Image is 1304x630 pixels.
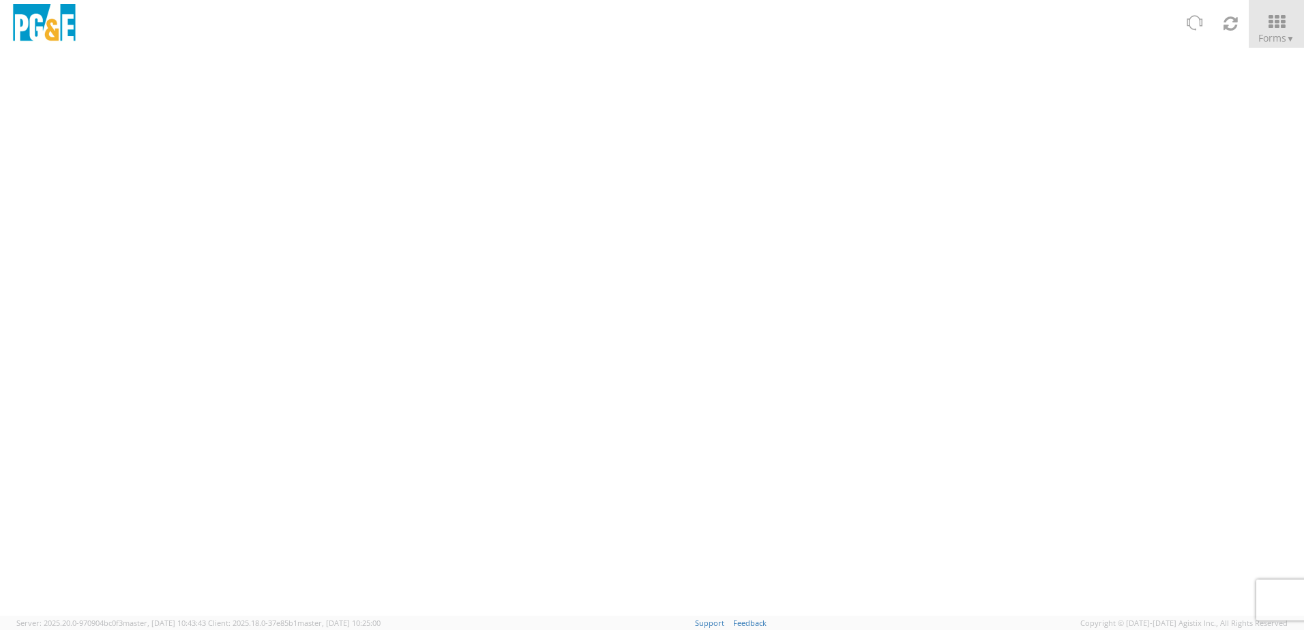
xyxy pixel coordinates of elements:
img: pge-logo-06675f144f4cfa6a6814.png [10,4,78,44]
a: Feedback [733,618,767,628]
span: ▼ [1286,33,1294,44]
a: Support [695,618,724,628]
span: Copyright © [DATE]-[DATE] Agistix Inc., All Rights Reserved [1080,618,1288,629]
span: Server: 2025.20.0-970904bc0f3 [16,618,206,628]
span: Client: 2025.18.0-37e85b1 [208,618,381,628]
span: master, [DATE] 10:43:43 [123,618,206,628]
span: master, [DATE] 10:25:00 [297,618,381,628]
span: Forms [1258,31,1294,44]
